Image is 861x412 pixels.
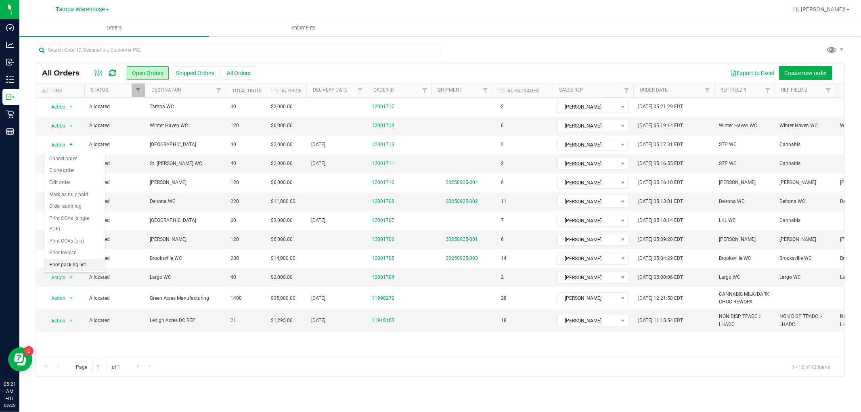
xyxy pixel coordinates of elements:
[779,198,805,205] span: Deltona WC
[558,253,618,264] span: [PERSON_NAME]
[719,236,756,243] span: [PERSON_NAME]
[719,217,736,224] span: LKL WC
[446,199,478,204] a: 20250925-002
[44,139,66,151] span: Action
[89,255,140,262] span: Allocated
[272,88,302,94] a: Total Price
[44,153,105,165] li: Cancel order
[232,88,262,94] a: Total Units
[372,274,394,281] a: 12001704
[497,196,511,207] span: 11
[558,158,618,169] span: [PERSON_NAME]
[6,75,14,84] inline-svg: Inventory
[89,141,140,148] span: Allocated
[150,255,221,262] span: Brooksville WC
[719,274,740,281] span: Largo WC
[44,177,105,189] li: Edit order
[150,122,221,130] span: Winter Haven WC
[89,217,140,224] span: Allocated
[497,177,508,188] span: 6
[497,234,508,245] span: 6
[209,19,398,36] a: Shipments
[313,87,347,93] a: Delivery Date
[44,247,105,259] li: Print invoice
[150,217,221,224] span: [GEOGRAPHIC_DATA]
[230,198,239,205] span: 220
[44,235,105,247] li: Print COAs (zip)
[719,291,770,306] span: CANNABIS MILK/DARK CHOC REWORK
[271,317,293,324] span: $1,295.00
[372,179,394,186] a: 12001710
[779,255,812,262] span: Brooksville WC
[372,198,394,205] a: 12001708
[779,141,800,148] span: Cannabis
[311,160,325,167] span: [DATE]
[786,361,836,373] span: 1 - 12 of 12 items
[372,160,394,167] a: 12001711
[230,317,236,324] span: 21
[638,198,683,205] span: [DATE] 05:13:01 EDT
[150,198,221,205] span: Deltona WC
[719,122,757,130] span: Winter Haven WC
[499,88,539,94] a: Total Packages
[271,217,293,224] span: $3,000.00
[558,315,618,326] span: [PERSON_NAME]
[6,41,14,49] inline-svg: Analytics
[793,6,846,13] span: Hi, [PERSON_NAME]!
[638,160,683,167] span: [DATE] 05:16:55 EDT
[230,274,236,281] span: 40
[497,139,508,151] span: 2
[822,84,835,97] a: Filter
[150,274,221,281] span: Largo WC
[44,189,105,201] li: Mark as fully paid
[638,103,683,111] span: [DATE] 05:21:29 EDT
[779,66,832,80] button: Create new order
[372,236,394,243] a: 12001706
[6,110,14,118] inline-svg: Retail
[558,272,618,283] span: [PERSON_NAME]
[66,315,76,326] span: select
[372,122,394,130] a: 12001714
[719,141,737,148] span: STP WC
[89,236,140,243] span: Allocated
[559,87,583,93] a: Sales Rep
[150,160,221,167] span: St. [PERSON_NAME] WC
[271,198,295,205] span: $11,000.00
[66,101,76,113] span: select
[24,346,34,356] iframe: Resource center unread badge
[44,293,66,304] span: Action
[150,295,221,302] span: Green Acres Manufacturing
[6,23,14,31] inline-svg: Dashboard
[781,87,807,93] a: Ref Field 2
[446,255,478,261] a: 20250925-003
[372,317,394,324] a: 11918163
[230,255,239,262] span: 280
[719,313,770,328] span: NON DISP TPADC > LHADC
[89,122,140,130] span: Allocated
[372,295,394,302] a: 11998272
[354,84,367,97] a: Filter
[638,274,683,281] span: [DATE] 05:00:06 EDT
[44,213,105,235] li: Print COAs (single PDF)
[497,293,511,304] span: 28
[373,87,394,93] a: Order ID
[497,272,508,283] span: 2
[497,315,511,326] span: 18
[44,165,105,177] li: Clone order
[89,317,140,324] span: Allocated
[66,293,76,304] span: select
[42,69,88,77] span: All Orders
[719,255,751,262] span: Brooksville WC
[56,6,105,13] span: Tampa Warehouse
[230,103,236,111] span: 40
[6,93,14,101] inline-svg: Outbound
[150,236,221,243] span: [PERSON_NAME]
[721,87,747,93] a: Ref Field 1
[311,295,325,302] span: [DATE]
[89,160,140,167] span: Allocated
[89,295,140,302] span: Allocated
[171,66,220,80] button: Shipped Orders
[761,84,775,97] a: Filter
[66,120,76,132] span: select
[638,141,683,148] span: [DATE] 05:17:31 EDT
